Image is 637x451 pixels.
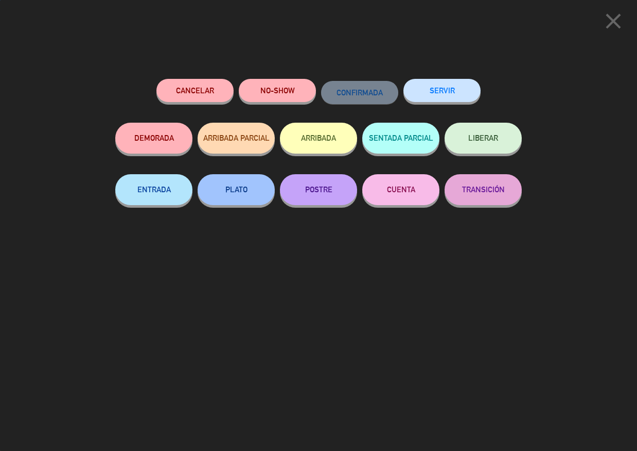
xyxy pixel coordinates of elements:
[239,79,316,102] button: NO-SHOW
[597,8,629,38] button: close
[403,79,481,102] button: SERVIR
[115,123,192,154] button: DEMORADA
[115,174,192,205] button: ENTRADA
[198,123,275,154] button: ARRIBADA PARCIAL
[445,123,522,154] button: LIBERAR
[362,123,439,154] button: SENTADA PARCIAL
[280,174,357,205] button: POSTRE
[600,8,626,34] i: close
[156,79,234,102] button: Cancelar
[468,133,498,142] span: LIBERAR
[198,174,275,205] button: PLATO
[203,133,270,142] span: ARRIBADA PARCIAL
[321,81,398,104] button: CONFIRMADA
[337,88,383,97] span: CONFIRMADA
[445,174,522,205] button: TRANSICIÓN
[280,123,357,154] button: ARRIBADA
[362,174,439,205] button: CUENTA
